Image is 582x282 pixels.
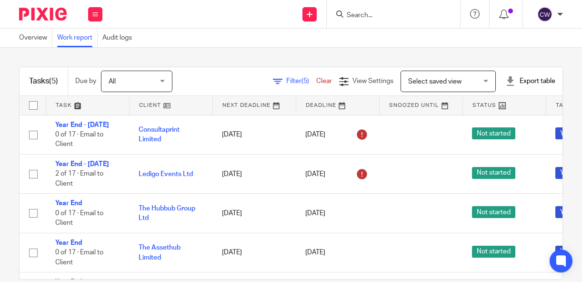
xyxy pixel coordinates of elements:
[19,29,52,47] a: Overview
[55,200,82,207] a: Year End
[139,171,193,178] a: Ledigo Events Ltd
[556,103,572,108] span: Tags
[212,115,296,154] td: [DATE]
[301,78,309,84] span: (5)
[55,171,103,188] span: 2 of 17 · Email to Client
[305,167,370,182] div: [DATE]
[305,127,370,142] div: [DATE]
[75,76,96,86] p: Due by
[139,126,180,143] a: Consultaprint Limited
[55,131,103,148] span: 0 of 17 · Email to Client
[505,76,555,86] div: Export table
[346,11,431,20] input: Search
[286,78,316,84] span: Filter
[472,127,515,139] span: Not started
[139,205,195,221] a: The Hubbub Group Ltd
[212,154,296,193] td: [DATE]
[472,246,515,258] span: Not started
[472,206,515,218] span: Not started
[352,78,393,84] span: View Settings
[472,167,515,179] span: Not started
[55,122,109,128] a: Year End - [DATE]
[57,29,98,47] a: Work report
[55,161,109,167] a: Year End - [DATE]
[55,249,103,266] span: 0 of 17 · Email to Client
[49,77,58,85] span: (5)
[55,240,82,246] a: Year End
[19,8,67,21] img: Pixie
[305,248,370,257] div: [DATE]
[305,209,370,218] div: [DATE]
[212,194,296,233] td: [DATE]
[29,76,58,86] h1: Tasks
[109,78,116,85] span: All
[55,210,103,227] span: 0 of 17 · Email to Client
[537,7,552,22] img: svg%3E
[212,233,296,272] td: [DATE]
[102,29,137,47] a: Audit logs
[316,78,332,84] a: Clear
[408,78,462,85] span: Select saved view
[139,244,181,261] a: The Assethub Limited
